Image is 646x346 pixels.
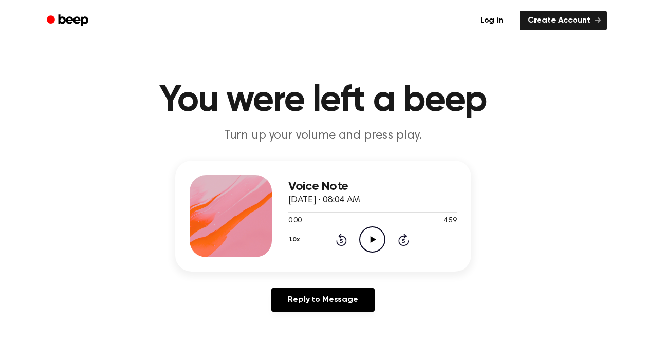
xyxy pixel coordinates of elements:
[288,231,304,248] button: 1.0x
[470,9,513,32] a: Log in
[288,196,360,205] span: [DATE] · 08:04 AM
[271,288,374,312] a: Reply to Message
[126,127,521,144] p: Turn up your volume and press play.
[520,11,607,30] a: Create Account
[288,180,457,194] h3: Voice Note
[60,82,586,119] h1: You were left a beep
[288,216,302,226] span: 0:00
[40,11,98,31] a: Beep
[443,216,456,226] span: 4:59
